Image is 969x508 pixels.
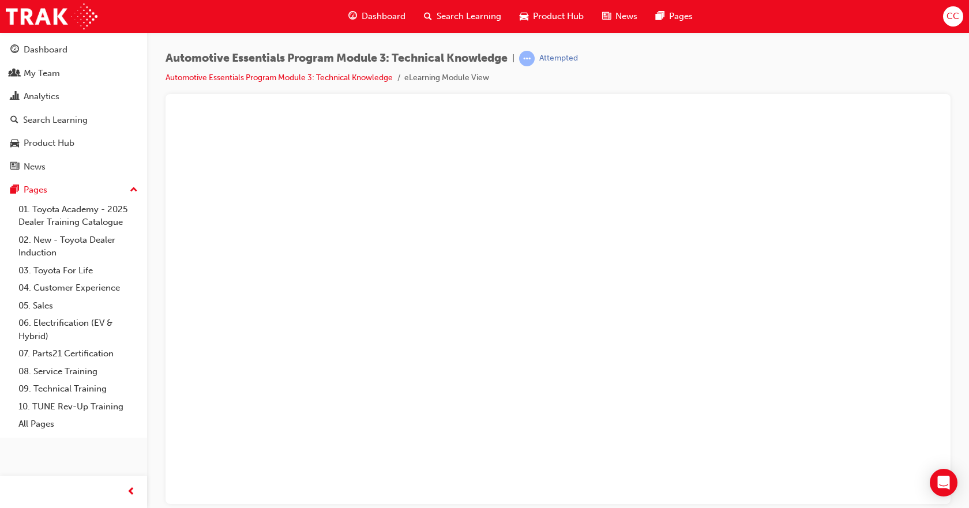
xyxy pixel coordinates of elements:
span: guage-icon [348,9,357,24]
span: CC [947,10,959,23]
span: people-icon [10,69,19,79]
span: Product Hub [533,10,584,23]
div: News [24,160,46,174]
span: Automotive Essentials Program Module 3: Technical Knowledge [166,52,508,65]
a: All Pages [14,415,142,433]
a: 05. Sales [14,297,142,315]
div: Product Hub [24,137,74,150]
span: chart-icon [10,92,19,102]
a: search-iconSearch Learning [415,5,510,28]
a: pages-iconPages [647,5,702,28]
span: search-icon [424,9,432,24]
a: News [5,156,142,178]
a: Automotive Essentials Program Module 3: Technical Knowledge [166,73,393,82]
a: 08. Service Training [14,363,142,381]
div: Attempted [539,53,578,64]
span: learningRecordVerb_ATTEMPT-icon [519,51,535,66]
span: pages-icon [656,9,664,24]
a: 02. New - Toyota Dealer Induction [14,231,142,262]
button: DashboardMy TeamAnalyticsSearch LearningProduct HubNews [5,37,142,179]
a: news-iconNews [593,5,647,28]
span: guage-icon [10,45,19,55]
button: Pages [5,179,142,201]
span: Dashboard [362,10,405,23]
a: My Team [5,63,142,84]
a: Dashboard [5,39,142,61]
a: 04. Customer Experience [14,279,142,297]
span: Search Learning [437,10,501,23]
span: car-icon [520,9,528,24]
span: News [615,10,637,23]
span: up-icon [130,183,138,198]
span: car-icon [10,138,19,149]
a: 06. Electrification (EV & Hybrid) [14,314,142,345]
a: guage-iconDashboard [339,5,415,28]
span: pages-icon [10,185,19,195]
a: Analytics [5,86,142,107]
a: 07. Parts21 Certification [14,345,142,363]
a: 03. Toyota For Life [14,262,142,280]
a: 01. Toyota Academy - 2025 Dealer Training Catalogue [14,201,142,231]
div: Analytics [24,90,59,103]
div: Open Intercom Messenger [930,469,957,496]
a: 10. TUNE Rev-Up Training [14,398,142,416]
div: Pages [24,183,47,197]
a: Search Learning [5,110,142,131]
li: eLearning Module View [404,72,489,85]
span: news-icon [602,9,611,24]
div: Search Learning [23,114,88,127]
img: Trak [6,3,97,29]
span: news-icon [10,162,19,172]
span: search-icon [10,115,18,126]
button: CC [943,6,963,27]
a: Product Hub [5,133,142,154]
div: My Team [24,67,60,80]
span: | [512,52,514,65]
div: Dashboard [24,43,67,57]
span: prev-icon [127,485,136,499]
span: Pages [669,10,693,23]
a: car-iconProduct Hub [510,5,593,28]
a: 09. Technical Training [14,380,142,398]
